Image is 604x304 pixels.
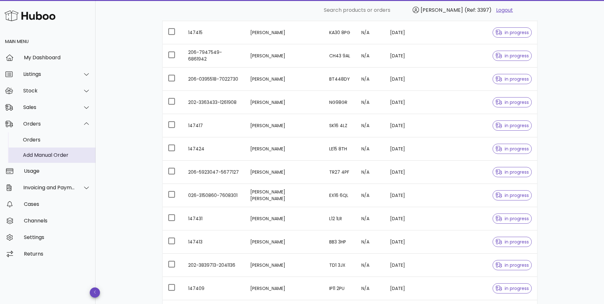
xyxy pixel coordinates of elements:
[356,137,385,161] td: N/A
[4,9,55,23] img: Huboo Logo
[324,230,356,254] td: BB3 3HP
[245,277,324,300] td: [PERSON_NAME]
[495,54,529,58] span: in progress
[24,234,90,240] div: Settings
[23,137,90,143] div: Orders
[245,137,324,161] td: [PERSON_NAME]
[385,254,424,277] td: [DATE]
[23,121,75,127] div: Orders
[385,230,424,254] td: [DATE]
[495,77,529,81] span: in progress
[385,137,424,161] td: [DATE]
[385,277,424,300] td: [DATE]
[356,21,385,44] td: N/A
[324,277,356,300] td: IP11 2PU
[245,68,324,91] td: [PERSON_NAME]
[495,170,529,174] span: in progress
[385,21,424,44] td: [DATE]
[24,168,90,174] div: Usage
[495,240,529,244] span: in progress
[385,91,424,114] td: [DATE]
[183,137,245,161] td: 147424
[496,6,513,14] a: Logout
[24,218,90,224] div: Channels
[183,161,245,184] td: 206-5923047-5677127
[356,68,385,91] td: N/A
[245,21,324,44] td: [PERSON_NAME]
[24,54,90,61] div: My Dashboard
[245,44,324,68] td: [PERSON_NAME]
[183,21,245,44] td: 147415
[356,44,385,68] td: N/A
[385,68,424,91] td: [DATE]
[495,147,529,151] span: in progress
[495,100,529,105] span: in progress
[421,6,463,14] span: [PERSON_NAME]
[495,216,529,221] span: in progress
[356,91,385,114] td: N/A
[356,207,385,230] td: N/A
[183,277,245,300] td: 147409
[183,44,245,68] td: 206-7947549-6861942
[183,114,245,137] td: 147417
[245,230,324,254] td: [PERSON_NAME]
[183,230,245,254] td: 147413
[356,184,385,207] td: N/A
[385,44,424,68] td: [DATE]
[495,263,529,267] span: in progress
[183,254,245,277] td: 202-3839713-2041136
[24,251,90,257] div: Returns
[465,6,492,14] span: (Ref: 3397)
[23,104,75,110] div: Sales
[356,230,385,254] td: N/A
[385,114,424,137] td: [DATE]
[183,91,245,114] td: 202-3363433-1261908
[183,207,245,230] td: 147431
[245,161,324,184] td: [PERSON_NAME]
[356,254,385,277] td: N/A
[385,207,424,230] td: [DATE]
[495,193,529,198] span: in progress
[245,91,324,114] td: [PERSON_NAME]
[183,68,245,91] td: 206-0395518-7022730
[183,184,245,207] td: 026-3150860-7608301
[324,184,356,207] td: EX16 6QL
[495,30,529,35] span: in progress
[356,277,385,300] td: N/A
[385,161,424,184] td: [DATE]
[324,114,356,137] td: SK16 4LZ
[495,123,529,128] span: in progress
[245,114,324,137] td: [PERSON_NAME]
[324,68,356,91] td: BT448DY
[324,21,356,44] td: KA30 8PG
[245,254,324,277] td: [PERSON_NAME]
[23,185,75,191] div: Invoicing and Payments
[356,114,385,137] td: N/A
[324,254,356,277] td: TD1 3JX
[324,44,356,68] td: CH43 9AL
[23,71,75,77] div: Listings
[245,207,324,230] td: [PERSON_NAME]
[324,137,356,161] td: LE15 8TH
[385,184,424,207] td: [DATE]
[23,152,90,158] div: Add Manual Order
[24,201,90,207] div: Cases
[495,286,529,291] span: in progress
[324,161,356,184] td: TR27 4PF
[356,161,385,184] td: N/A
[324,207,356,230] td: L12 1LR
[23,88,75,94] div: Stock
[324,91,356,114] td: NG98GR
[245,184,324,207] td: [PERSON_NAME] [PERSON_NAME]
